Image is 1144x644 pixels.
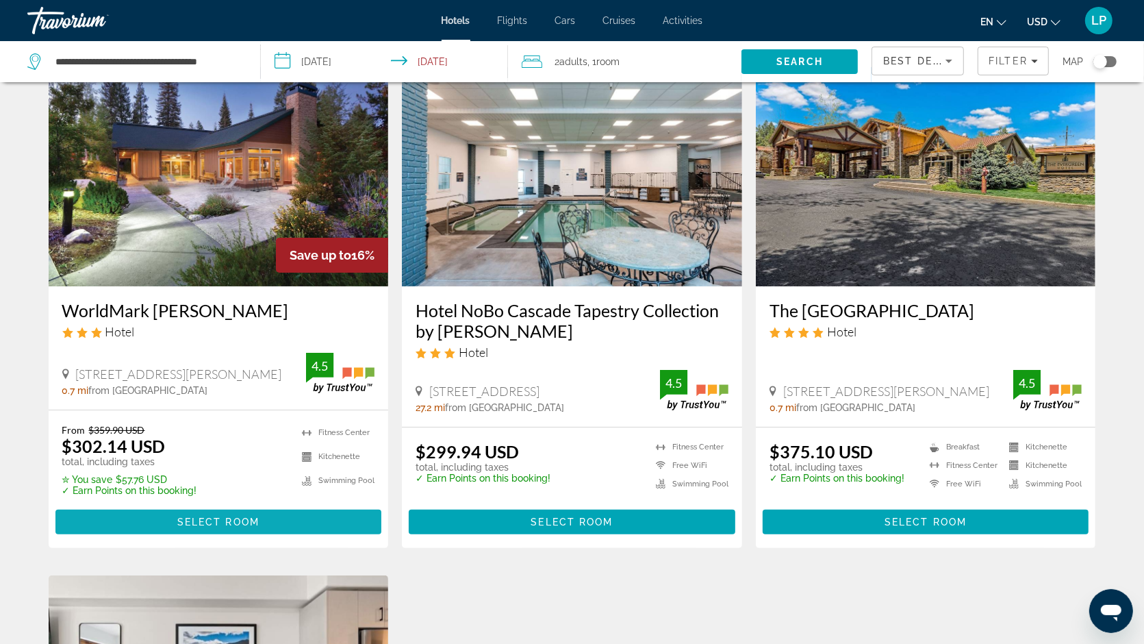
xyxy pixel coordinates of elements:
[295,448,374,465] li: Kitchenette
[770,402,796,413] span: 0.7 mi
[261,41,508,82] button: Select check in and out date
[1002,478,1082,490] li: Swimming Pool
[978,47,1049,75] button: Filters
[62,424,86,436] span: From
[756,67,1096,286] img: The Evergreen Hotel
[62,300,375,321] a: WorldMark [PERSON_NAME]
[763,510,1089,534] button: Select Room
[62,474,197,485] p: $57.76 USD
[306,358,333,374] div: 4.5
[416,402,445,413] span: 27.2 mi
[1013,370,1082,410] img: TrustYou guest rating badge
[445,402,564,413] span: from [GEOGRAPHIC_DATA]
[62,324,375,339] div: 3 star Hotel
[295,424,374,441] li: Fitness Center
[62,474,113,485] span: ✮ You save
[54,51,240,72] input: Search hotel destination
[1083,55,1117,68] button: Toggle map
[416,441,519,462] ins: $299.94 USD
[27,3,164,38] a: Travorium
[306,353,374,393] img: TrustYou guest rating badge
[883,53,952,69] mat-select: Sort by
[649,460,728,471] li: Free WiFi
[660,375,687,391] div: 4.5
[416,300,728,341] a: Hotel NoBo Cascade Tapestry Collection by [PERSON_NAME]
[1063,52,1083,71] span: Map
[980,16,993,27] span: en
[76,367,282,382] span: [STREET_ADDRESS][PERSON_NAME]
[62,436,166,456] ins: $302.14 USD
[416,462,550,473] p: total, including taxes
[989,55,1028,66] span: Filter
[1027,12,1060,32] button: Change currency
[409,513,735,528] a: Select Room
[555,52,587,71] span: 2
[770,324,1082,339] div: 4 star Hotel
[827,324,856,339] span: Hotel
[660,370,728,410] img: TrustYou guest rating badge
[555,15,576,26] a: Cars
[429,384,539,399] span: [STREET_ADDRESS]
[1081,6,1117,35] button: User Menu
[776,56,823,67] span: Search
[783,384,989,399] span: [STREET_ADDRESS][PERSON_NAME]
[55,513,382,528] a: Select Room
[923,460,1002,471] li: Fitness Center
[770,462,904,473] p: total, including taxes
[442,15,470,26] a: Hotels
[402,67,742,286] img: Hotel NoBo Cascade Tapestry Collection by Hilton
[290,248,351,262] span: Save up to
[62,485,197,496] p: ✓ Earn Points on this booking!
[980,12,1006,32] button: Change language
[62,385,89,396] span: 0.7 mi
[416,345,728,360] div: 3 star Hotel
[105,324,135,339] span: Hotel
[596,56,620,67] span: Room
[663,15,703,26] a: Activities
[416,473,550,484] p: ✓ Earn Points on this booking!
[770,473,904,484] p: ✓ Earn Points on this booking!
[295,472,374,489] li: Swimming Pool
[883,55,954,66] span: Best Deals
[885,517,967,528] span: Select Room
[770,300,1082,321] a: The [GEOGRAPHIC_DATA]
[1027,16,1047,27] span: USD
[49,67,389,286] img: WorldMark McCall
[89,424,145,436] del: $359.90 USD
[1013,375,1041,391] div: 4.5
[1089,589,1133,633] iframe: Button to launch messaging window
[741,49,858,74] button: Search
[409,510,735,534] button: Select Room
[796,402,915,413] span: from [GEOGRAPHIC_DATA]
[62,456,197,467] p: total, including taxes
[508,41,741,82] button: Travelers: 2 adults, 0 children
[498,15,528,26] a: Flights
[770,441,873,462] ins: $375.10 USD
[603,15,636,26] a: Cruises
[531,517,613,528] span: Select Room
[1002,441,1082,453] li: Kitchenette
[459,345,488,360] span: Hotel
[1091,14,1106,27] span: LP
[559,56,587,67] span: Adults
[587,52,620,71] span: , 1
[1002,460,1082,471] li: Kitchenette
[89,385,208,396] span: from [GEOGRAPHIC_DATA]
[763,513,1089,528] a: Select Room
[649,441,728,453] li: Fitness Center
[276,238,388,273] div: 16%
[177,517,259,528] span: Select Room
[649,478,728,490] li: Swimming Pool
[923,478,1002,490] li: Free WiFi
